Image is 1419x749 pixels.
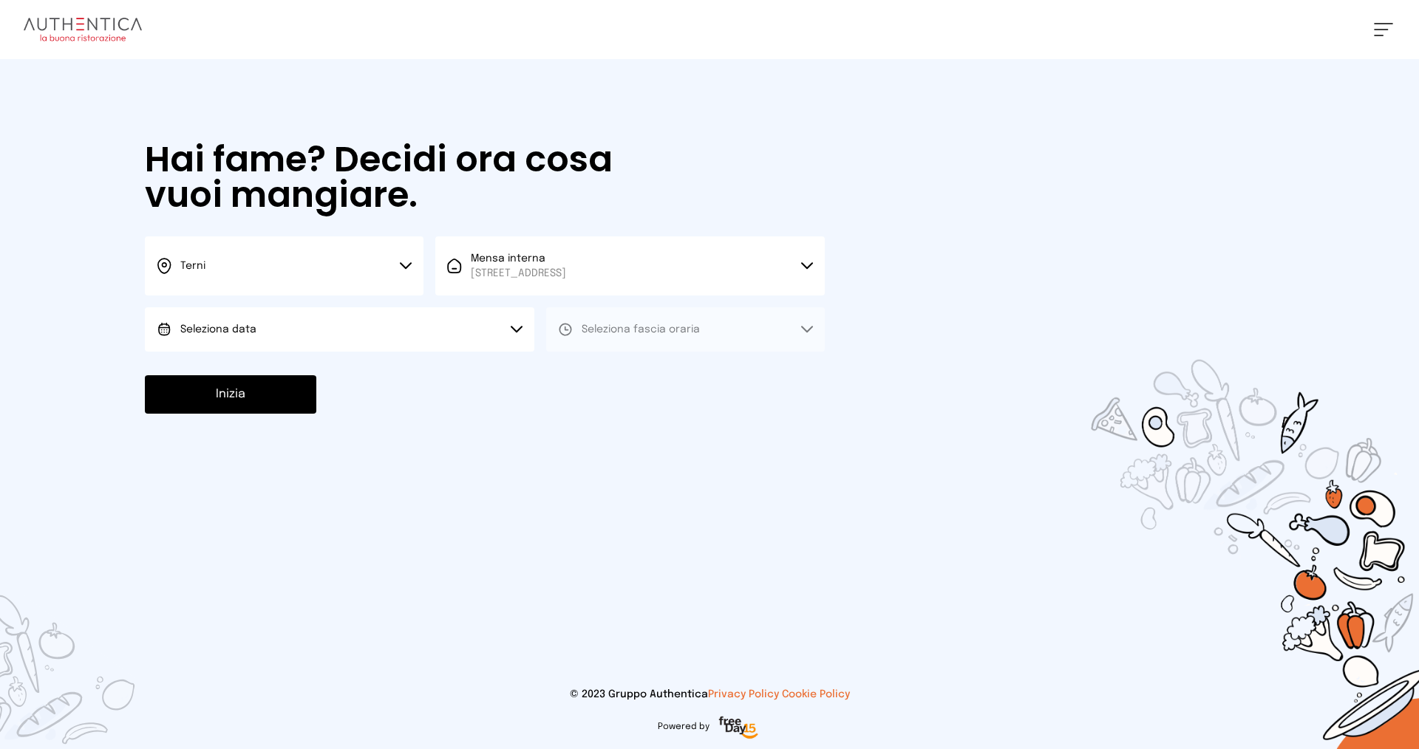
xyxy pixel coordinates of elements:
[708,689,779,700] a: Privacy Policy
[24,687,1395,702] p: © 2023 Gruppo Authentica
[658,721,709,733] span: Powered by
[715,714,762,743] img: logo-freeday.3e08031.png
[145,307,534,352] button: Seleziona data
[145,236,423,295] button: Terni
[24,18,142,41] img: logo.8f33a47.png
[180,261,205,271] span: Terni
[782,689,850,700] a: Cookie Policy
[582,324,700,335] span: Seleziona fascia oraria
[546,307,825,352] button: Seleziona fascia oraria
[1005,275,1419,749] img: sticker-selezione-mensa.70a28f7.png
[471,251,566,281] span: Mensa interna
[435,236,825,295] button: Mensa interna[STREET_ADDRESS]
[145,142,655,213] h1: Hai fame? Decidi ora cosa vuoi mangiare.
[471,266,566,281] span: [STREET_ADDRESS]
[180,324,256,335] span: Seleziona data
[145,375,316,414] button: Inizia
